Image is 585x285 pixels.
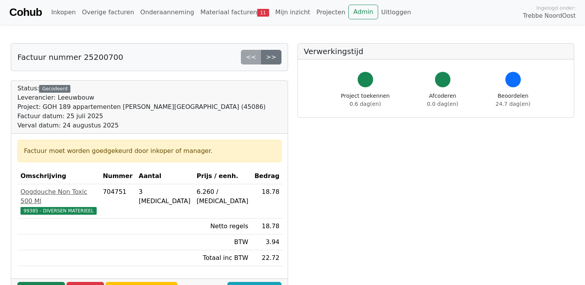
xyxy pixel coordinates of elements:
[20,187,97,206] div: Oogdouche Non Toxic 500 Ml
[197,5,272,20] a: Materiaal facturen11
[304,47,568,56] h5: Verwerkingstijd
[523,12,576,20] span: Trebbe NoordOost
[17,168,100,184] th: Omschrijving
[196,187,248,206] div: 6.260 / [MEDICAL_DATA]
[427,92,458,108] div: Afcoderen
[378,5,414,20] a: Uitloggen
[251,184,283,219] td: 18.78
[137,5,197,20] a: Onderaanneming
[193,250,251,266] td: Totaal inc BTW
[20,207,97,215] span: 99385 - DIVERSEN MATERIEEL
[348,5,378,19] a: Admin
[48,5,78,20] a: Inkopen
[100,168,136,184] th: Nummer
[17,84,266,130] div: Status:
[9,3,42,22] a: Cohub
[17,102,266,112] div: Project: GOH 189 appartementen [PERSON_NAME][GEOGRAPHIC_DATA] (45086)
[17,121,266,130] div: Verval datum: 24 augustus 2025
[272,5,314,20] a: Mijn inzicht
[341,92,390,108] div: Project toekennen
[24,146,275,156] div: Factuur moet worden goedgekeurd door inkoper of manager.
[496,101,530,107] span: 24.7 dag(en)
[17,112,266,121] div: Factuur datum: 25 juli 2025
[136,168,194,184] th: Aantal
[257,9,269,17] span: 11
[251,250,283,266] td: 22.72
[20,187,97,215] a: Oogdouche Non Toxic 500 Ml99385 - DIVERSEN MATERIEEL
[193,234,251,250] td: BTW
[100,184,136,219] td: 704751
[17,53,123,62] h5: Factuur nummer 25200700
[251,219,283,234] td: 18.78
[193,168,251,184] th: Prijs / eenh.
[350,101,381,107] span: 0.6 dag(en)
[193,219,251,234] td: Netto regels
[17,93,266,102] div: Leverancier: Leeuwbouw
[251,168,283,184] th: Bedrag
[313,5,348,20] a: Projecten
[251,234,283,250] td: 3.94
[536,4,576,12] span: Ingelogd onder:
[261,50,281,64] a: >>
[39,85,70,93] div: Gecodeerd
[139,187,191,206] div: 3 [MEDICAL_DATA]
[427,101,458,107] span: 0.0 dag(en)
[496,92,530,108] div: Beoordelen
[79,5,137,20] a: Overige facturen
